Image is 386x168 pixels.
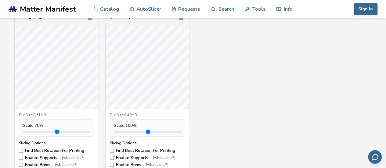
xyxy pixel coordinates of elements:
[110,155,185,160] label: Enable Supports
[19,149,23,153] input: Find Best Rotation For Printing
[19,141,94,145] div: Slicing Options:
[55,163,78,167] span: (what's this?)
[23,123,43,128] span: Scale: 70 %
[19,113,94,117] div: File Size: 8.51MB
[19,163,23,167] input: Enable Brims(what's this?)
[20,5,76,13] span: Matter Manifest
[19,163,94,167] label: Enable Brims
[19,148,94,153] label: Find Best Rotation For Printing
[110,163,114,167] input: Enable Brims(what's this?)
[110,113,185,117] div: File Size: 0.48MB
[19,155,94,160] label: Enable Supports
[110,163,185,167] label: Enable Brims
[114,123,137,128] span: Scale: 100 %
[19,156,23,160] input: Enable Supports(what's this?)
[62,156,85,160] span: (what's this?)
[110,148,185,153] label: Find Best Rotation For Printing
[110,141,185,145] div: Slicing Options:
[354,3,377,15] button: Sign In
[110,156,114,160] input: Enable Supports(what's this?)
[368,150,382,164] button: Send feedback via email
[110,149,114,153] input: Find Best Rotation For Printing
[153,156,175,160] span: (what's this?)
[146,163,168,167] span: (what's this?)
